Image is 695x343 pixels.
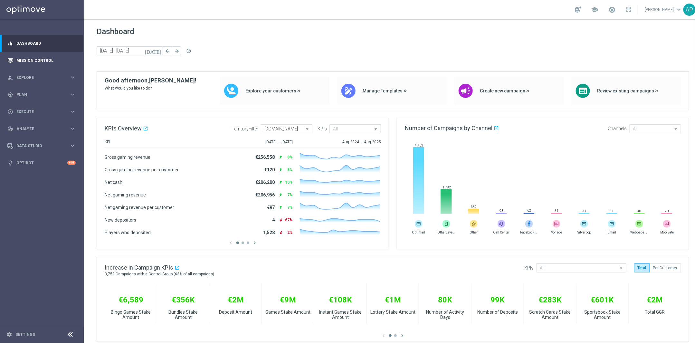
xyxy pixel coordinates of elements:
i: settings [6,332,12,338]
i: equalizer [7,41,13,46]
button: gps_fixed Plan keyboard_arrow_right [7,92,76,97]
a: Settings [15,333,35,337]
button: Mission Control [7,58,76,63]
div: Plan [7,92,70,98]
span: keyboard_arrow_down [676,6,683,13]
i: keyboard_arrow_right [70,74,76,81]
button: track_changes Analyze keyboard_arrow_right [7,126,76,131]
i: play_circle_outline [7,109,13,115]
div: Analyze [7,126,70,132]
span: Data Studio [16,144,70,148]
div: Explore [7,75,70,81]
button: Data Studio keyboard_arrow_right [7,143,76,148]
i: lightbulb [7,160,13,166]
button: equalizer Dashboard [7,41,76,46]
a: Dashboard [16,35,76,52]
button: lightbulb Optibot +10 [7,160,76,166]
div: Execute [7,109,70,115]
span: school [591,6,598,13]
button: play_circle_outline Execute keyboard_arrow_right [7,109,76,114]
a: [PERSON_NAME]keyboard_arrow_down [644,5,683,14]
i: person_search [7,75,13,81]
a: Mission Control [16,52,76,69]
i: keyboard_arrow_right [70,143,76,149]
span: Explore [16,76,70,80]
i: gps_fixed [7,92,13,98]
div: Mission Control [7,52,76,69]
i: keyboard_arrow_right [70,126,76,132]
span: Analyze [16,127,70,131]
div: Dashboard [7,35,76,52]
div: +10 [67,161,76,165]
i: keyboard_arrow_right [70,109,76,115]
button: person_search Explore keyboard_arrow_right [7,75,76,80]
div: Data Studio [7,143,70,149]
i: keyboard_arrow_right [70,91,76,98]
i: track_changes [7,126,13,132]
span: Execute [16,110,70,114]
div: Optibot [7,154,76,171]
span: Plan [16,93,70,97]
a: Optibot [16,154,67,171]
